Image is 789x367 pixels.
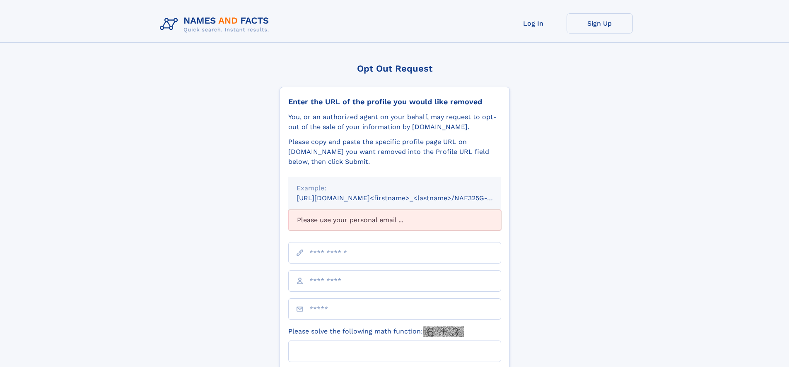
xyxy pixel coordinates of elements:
div: Please use your personal email ... [288,210,501,230]
div: You, or an authorized agent on your behalf, may request to opt-out of the sale of your informatio... [288,112,501,132]
div: Opt Out Request [280,63,510,74]
div: Example: [297,183,493,193]
div: Enter the URL of the profile you would like removed [288,97,501,106]
label: Please solve the following math function: [288,326,464,337]
div: Please copy and paste the specific profile page URL on [DOMAIN_NAME] you want removed into the Pr... [288,137,501,167]
a: Log In [500,13,567,34]
a: Sign Up [567,13,633,34]
img: Logo Names and Facts [157,13,276,36]
small: [URL][DOMAIN_NAME]<firstname>_<lastname>/NAF325G-xxxxxxxx [297,194,517,202]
